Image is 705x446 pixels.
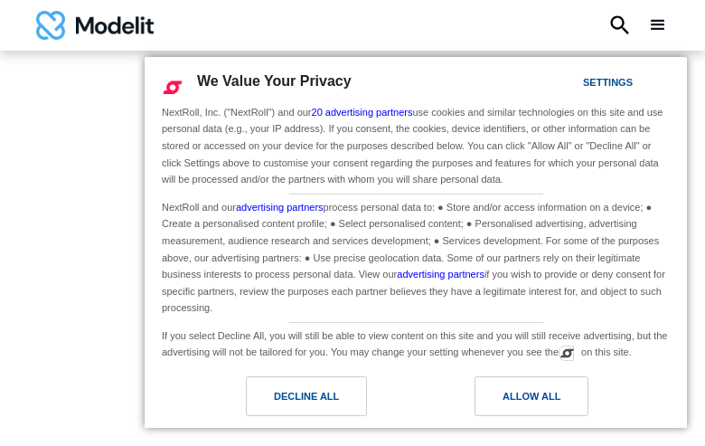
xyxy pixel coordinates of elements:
[583,72,633,92] div: Settings
[274,386,339,406] div: Decline All
[158,195,673,318] div: NextRoll and our process personal data to: ● Store and/or access information on a device; ● Creat...
[503,386,560,406] div: Allow All
[36,11,154,40] a: home
[158,102,673,190] div: NextRoll, Inc. ("NextRoll") and our use cookies and similar technologies on this site and use per...
[551,68,595,101] a: Settings
[416,376,676,425] a: Allow All
[197,73,352,89] span: We Value Your Privacy
[158,323,673,363] div: If you select Decline All, you will still be able to view content on this site and you will still...
[647,14,669,36] div: menu
[236,202,324,213] a: advertising partners
[397,269,484,280] a: advertising partners
[36,11,154,40] img: modelit logo
[312,107,413,118] a: 20 advertising partners
[155,376,416,425] a: Decline All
